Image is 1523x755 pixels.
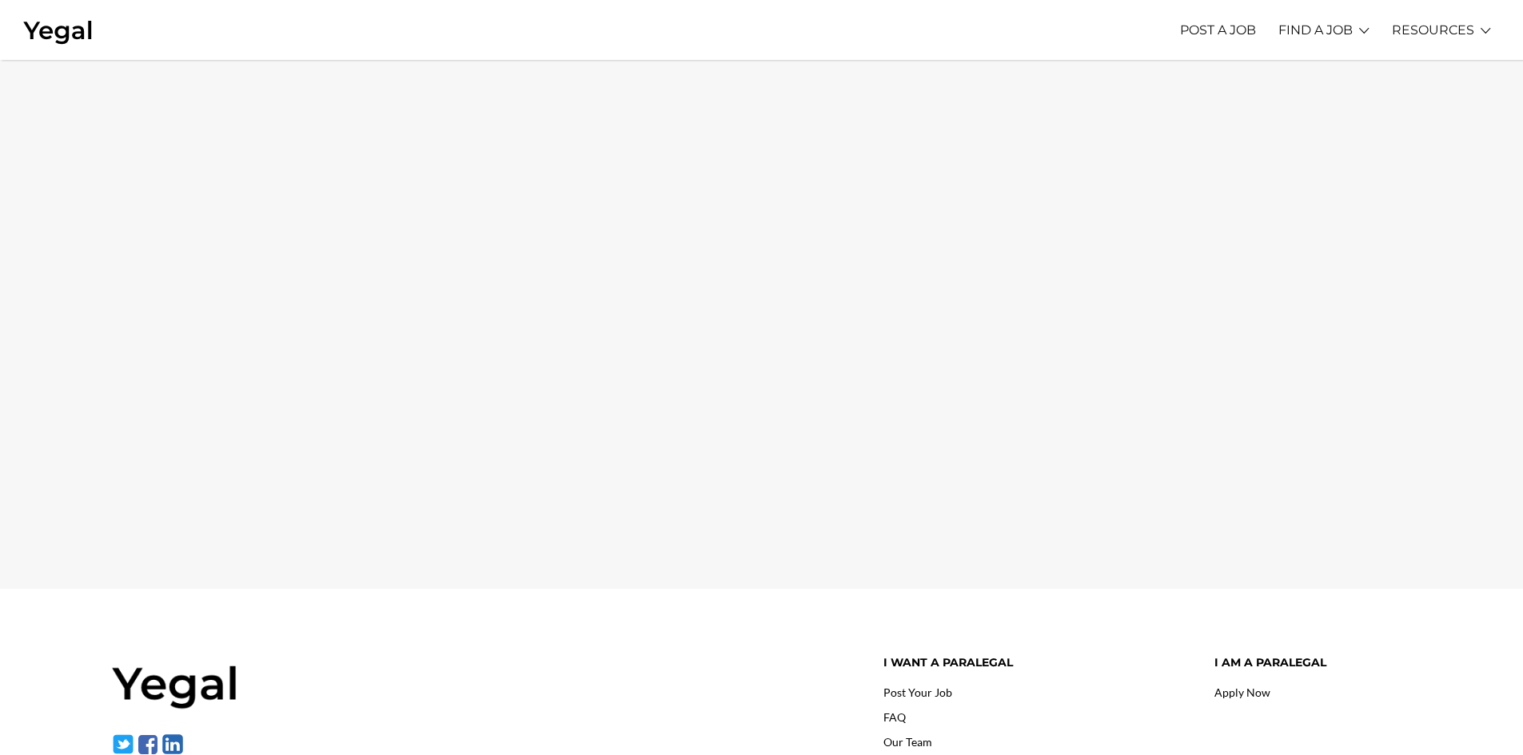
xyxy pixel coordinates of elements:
a: FAQ [883,710,906,724]
a: POST A JOB [1180,8,1256,52]
a: Post Your Job [883,685,952,699]
a: Apply Now [1214,685,1270,699]
a: FIND A JOB [1278,8,1353,52]
h4: I want a paralegal [883,656,1190,670]
a: Our Team [883,735,932,749]
h4: I am a paralegal [1214,656,1411,670]
a: RESOURCES [1392,8,1474,52]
